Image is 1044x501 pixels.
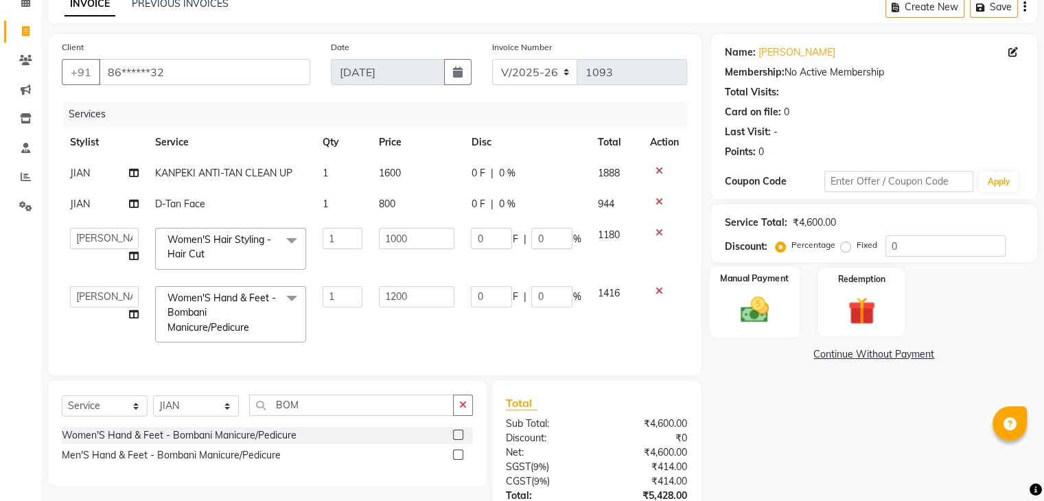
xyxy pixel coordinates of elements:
th: Disc [463,127,589,158]
input: Search by Name/Mobile/Email/Code [99,59,310,85]
span: 944 [597,198,614,210]
label: Date [331,41,349,54]
span: 0 % [498,166,515,180]
th: Qty [314,127,371,158]
a: x [205,248,211,260]
a: [PERSON_NAME] [758,45,835,60]
div: ₹4,600.00 [596,417,697,431]
div: 0 [758,145,764,159]
div: Men'S Hand & Feet - Bombani Manicure/Pedicure [62,448,281,463]
div: Card on file: [725,105,781,119]
input: Search or Scan [249,395,454,416]
span: D-Tan Face [155,198,205,210]
span: F [512,232,518,246]
th: Total [589,127,641,158]
span: 1416 [597,287,619,299]
div: ₹0 [596,431,697,445]
span: 1 [323,167,328,179]
span: CGST [506,475,531,487]
th: Stylist [62,127,147,158]
img: _gift.svg [839,294,884,328]
div: Women'S Hand & Feet - Bombani Manicure/Pedicure [62,428,297,443]
span: KANPEKI ANTI-TAN CLEAN UP [155,167,292,179]
div: ₹414.00 [596,460,697,474]
span: 0 F [471,166,485,180]
span: 800 [379,198,395,210]
span: | [490,166,493,180]
div: ₹4,600.00 [793,215,836,230]
span: % [572,290,581,304]
th: Service [147,127,314,158]
span: SGST [506,461,531,473]
span: Total [506,396,537,410]
div: Services [63,102,697,127]
th: Price [371,127,463,158]
div: ₹4,600.00 [596,445,697,460]
th: Action [642,127,687,158]
div: No Active Membership [725,65,1023,80]
label: Percentage [791,239,835,251]
span: | [523,290,526,304]
span: F [512,290,518,304]
span: 9% [534,476,547,487]
label: Redemption [838,273,885,286]
div: Name: [725,45,756,60]
span: Women'S Hair Styling - Hair Cut [167,233,271,260]
span: | [523,232,526,246]
div: Membership: [725,65,785,80]
span: | [490,197,493,211]
label: Manual Payment [720,272,789,285]
img: _cash.svg [731,294,777,327]
div: Net: [496,445,596,460]
div: Sub Total: [496,417,596,431]
span: % [572,232,581,246]
span: 1180 [597,229,619,241]
span: 9% [533,461,546,472]
div: Coupon Code [725,174,824,189]
span: 0 % [498,197,515,211]
label: Fixed [857,239,877,251]
div: Discount: [496,431,596,445]
div: - [774,125,778,139]
label: Client [62,41,84,54]
span: Women'S Hand & Feet - Bombani Manicure/Pedicure [167,292,276,334]
span: 1 [323,198,328,210]
div: ₹414.00 [596,474,697,489]
div: 0 [784,105,789,119]
button: +91 [62,59,100,85]
span: 0 F [471,197,485,211]
div: Discount: [725,240,767,254]
span: 1600 [379,167,401,179]
span: 1888 [597,167,619,179]
a: x [249,321,255,334]
a: Continue Without Payment [714,347,1034,362]
label: Invoice Number [492,41,552,54]
input: Enter Offer / Coupon Code [824,171,974,192]
div: ( ) [496,460,596,474]
button: Apply [979,172,1018,192]
div: Last Visit: [725,125,771,139]
div: Points: [725,145,756,159]
span: JIAN [70,198,90,210]
span: JIAN [70,167,90,179]
div: Service Total: [725,215,787,230]
div: Total Visits: [725,85,779,100]
div: ( ) [496,474,596,489]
